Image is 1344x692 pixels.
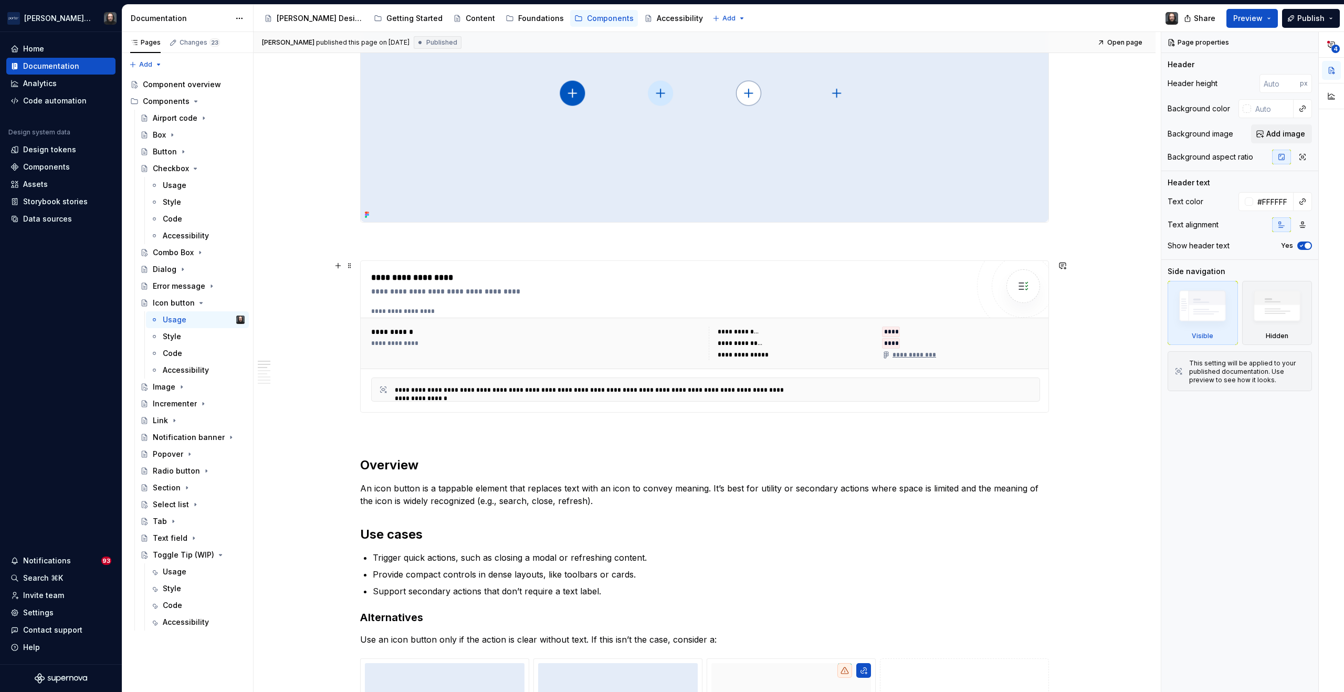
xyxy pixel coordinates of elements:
[1189,359,1305,384] div: This setting will be applied to your published documentation. Use preview to see how it looks.
[23,642,40,653] div: Help
[163,197,181,207] div: Style
[146,177,249,194] a: Usage
[1168,281,1238,345] div: Visible
[1168,266,1225,277] div: Side navigation
[153,432,225,443] div: Notification banner
[1282,9,1340,28] button: Publish
[146,614,249,631] a: Accessibility
[587,13,634,24] div: Components
[153,382,175,392] div: Image
[163,230,209,241] div: Accessibility
[163,314,186,325] div: Usage
[153,533,187,543] div: Text field
[153,499,189,510] div: Select list
[136,295,249,311] a: Icon button
[153,298,195,308] div: Icon button
[1194,13,1215,24] span: Share
[6,211,115,227] a: Data sources
[1233,13,1263,24] span: Preview
[209,38,220,47] span: 23
[1192,332,1213,340] div: Visible
[163,180,186,191] div: Usage
[6,570,115,586] button: Search ⌘K
[153,483,181,493] div: Section
[180,38,220,47] div: Changes
[146,345,249,362] a: Code
[6,92,115,109] a: Code automation
[2,7,120,29] button: [PERSON_NAME] AirlinesTeunis Vorsteveld
[1251,124,1312,143] button: Add image
[23,214,72,224] div: Data sources
[163,600,182,611] div: Code
[153,516,167,527] div: Tab
[130,38,161,47] div: Pages
[153,399,197,409] div: Incrementer
[153,264,176,275] div: Dialog
[23,196,88,207] div: Storybook stories
[136,395,249,412] a: Incrementer
[1165,12,1178,25] img: Teunis Vorsteveld
[153,113,197,123] div: Airport code
[360,457,1049,474] h2: Overview
[23,179,48,190] div: Assets
[23,607,54,618] div: Settings
[23,162,70,172] div: Components
[6,639,115,656] button: Help
[153,449,183,459] div: Popover
[146,211,249,227] a: Code
[126,93,249,110] div: Components
[23,61,79,71] div: Documentation
[131,13,230,24] div: Documentation
[1266,129,1305,139] span: Add image
[1253,192,1294,211] input: Auto
[153,281,205,291] div: Error message
[501,10,568,27] a: Foundations
[153,247,194,258] div: Combo Box
[23,625,82,635] div: Contact support
[373,551,1049,564] p: Trigger quick actions, such as closing a modal or refreshing content.
[1179,9,1222,28] button: Share
[1168,78,1217,89] div: Header height
[6,622,115,638] button: Contact support
[163,365,209,375] div: Accessibility
[8,128,70,137] div: Design system data
[1297,13,1325,24] span: Publish
[136,278,249,295] a: Error message
[153,163,189,174] div: Checkbox
[466,13,495,24] div: Content
[1168,240,1230,251] div: Show header text
[1107,38,1142,47] span: Open page
[1168,177,1210,188] div: Header text
[260,10,367,27] a: [PERSON_NAME] Design
[23,555,71,566] div: Notifications
[1242,281,1312,345] div: Hidden
[6,604,115,621] a: Settings
[163,567,186,577] div: Usage
[136,379,249,395] a: Image
[1266,332,1288,340] div: Hidden
[153,146,177,157] div: Button
[360,633,1049,646] p: Use an icon button only if the action is clear without text. If this isn’t the case, consider a:
[426,38,457,47] span: Published
[136,244,249,261] a: Combo Box
[146,580,249,597] a: Style
[1168,219,1219,230] div: Text alignment
[136,496,249,513] a: Select list
[163,348,182,359] div: Code
[1168,59,1194,70] div: Header
[1168,129,1233,139] div: Background image
[1259,74,1300,93] input: Auto
[143,79,221,90] div: Component overview
[23,144,76,155] div: Design tokens
[35,673,87,684] a: Supernova Logo
[1168,103,1230,114] div: Background color
[386,13,443,24] div: Getting Started
[6,75,115,92] a: Analytics
[722,14,736,23] span: Add
[146,597,249,614] a: Code
[153,415,168,426] div: Link
[136,463,249,479] a: Radio button
[136,429,249,446] a: Notification banner
[101,557,111,565] span: 93
[262,38,314,47] span: [PERSON_NAME]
